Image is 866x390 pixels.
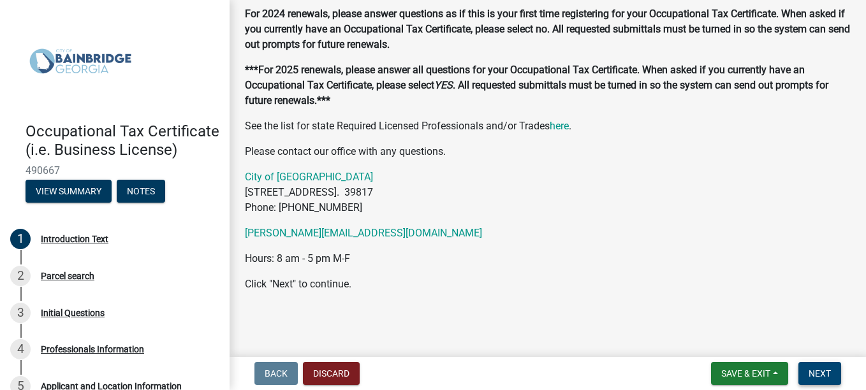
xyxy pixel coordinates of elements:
span: 490667 [26,164,204,177]
strong: For 2024 renewals, please answer questions as if this is your first time registering for your Occ... [245,8,850,50]
p: Hours: 8 am - 5 pm M-F [245,251,851,266]
strong: . All requested submittals must be turned in so the system can send out prompts for future renewa... [245,79,828,106]
p: See the list for state Required Licensed Professionals and/or Trades . [245,119,851,134]
p: Please contact our office with any questions. [245,144,851,159]
img: City of Bainbridge, Georgia (Canceled) [26,13,135,109]
div: Parcel search [41,271,94,280]
div: 4 [10,339,31,359]
a: City of [GEOGRAPHIC_DATA] [245,171,373,183]
span: Save & Exit [721,368,770,379]
button: Save & Exit [711,362,788,385]
div: Introduction Text [41,235,108,243]
button: Notes [117,180,165,203]
a: here [550,120,569,132]
button: View Summary [26,180,112,203]
button: Next [798,362,841,385]
span: Back [265,368,288,379]
a: [PERSON_NAME][EMAIL_ADDRESS][DOMAIN_NAME] [245,227,482,239]
p: [STREET_ADDRESS]. 39817 Phone: [PHONE_NUMBER] [245,170,851,215]
div: Professionals Information [41,345,144,354]
strong: ***For 2025 renewals, please answer all questions for your Occupational Tax Certificate. When ask... [245,64,805,91]
div: 1 [10,229,31,249]
button: Back [254,362,298,385]
div: 2 [10,266,31,286]
p: Click "Next" to continue. [245,277,851,292]
wm-modal-confirm: Summary [26,187,112,197]
wm-modal-confirm: Notes [117,187,165,197]
span: Next [809,368,831,379]
button: Discard [303,362,360,385]
h4: Occupational Tax Certificate (i.e. Business License) [26,122,219,159]
div: Initial Questions [41,308,105,317]
div: 3 [10,303,31,323]
strong: YES [434,79,453,91]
